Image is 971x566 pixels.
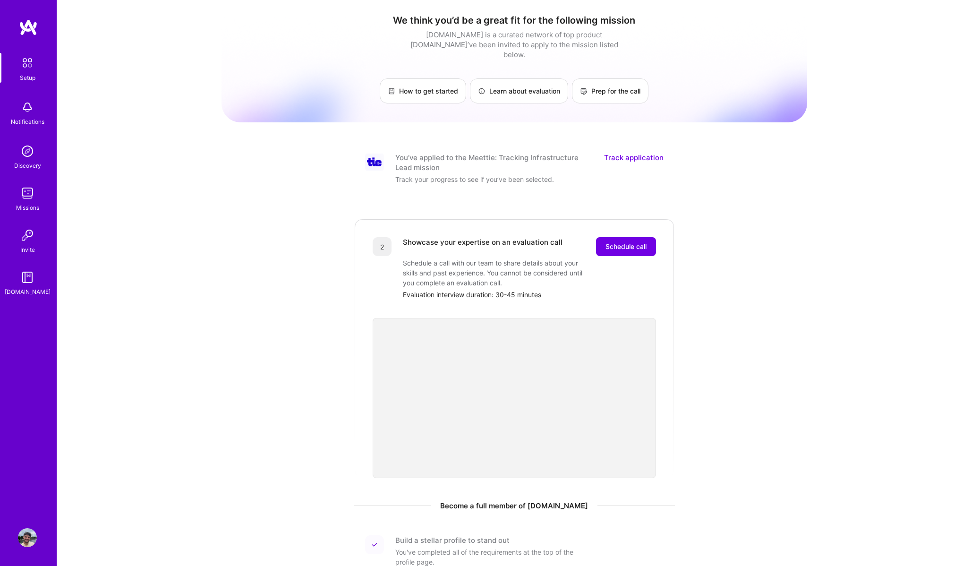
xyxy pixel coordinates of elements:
[221,15,807,26] h1: We think you’d be a great fit for the following mission
[440,501,588,511] span: Become a full member of [DOMAIN_NAME]
[604,153,664,172] a: Track application
[365,154,384,171] img: Company Logo
[605,242,647,251] span: Schedule call
[408,30,621,60] div: [DOMAIN_NAME] is a curated network of top product [DOMAIN_NAME]’ve been invited to apply to the m...
[18,226,37,245] img: Invite
[5,287,51,297] div: [DOMAIN_NAME]
[20,73,35,83] div: Setup
[478,87,485,95] img: Learn about evaluation
[16,203,39,213] div: Missions
[395,153,593,172] div: You’ve applied to the Meettie: Tracking Infrastructure Lead mission
[18,142,37,161] img: discovery
[18,268,37,287] img: guide book
[403,237,562,256] div: Showcase your expertise on an evaluation call
[14,161,41,171] div: Discovery
[20,245,35,255] div: Invite
[19,19,38,36] img: logo
[395,535,510,545] div: Build a stellar profile to stand out
[18,528,37,547] img: User Avatar
[395,174,584,184] div: Track your progress to see if you’ve been selected.
[372,542,377,548] img: Completed
[580,87,588,95] img: Prep for the call
[18,98,37,117] img: bell
[470,78,568,103] a: Learn about evaluation
[17,53,37,73] img: setup
[403,290,656,300] div: Evaluation interview duration: 30-45 minutes
[11,117,44,127] div: Notifications
[380,78,466,103] a: How to get started
[403,258,592,288] div: Schedule a call with our team to share details about your skills and past experience. You cannot ...
[373,318,656,478] iframe: video
[373,237,392,256] div: 2
[18,184,37,203] img: teamwork
[572,78,648,103] a: Prep for the call
[388,87,395,95] img: How to get started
